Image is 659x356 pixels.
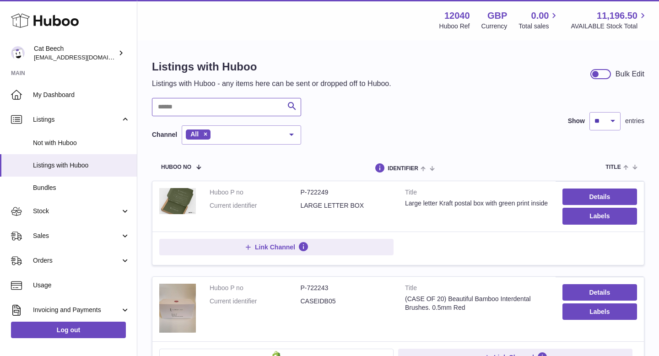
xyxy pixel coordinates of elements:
span: [EMAIL_ADDRESS][DOMAIN_NAME] [34,54,135,61]
dd: LARGE LETTER BOX [301,201,392,210]
img: (CASE OF 20) Beautiful Bamboo Interdental Brushes. 0.5mm Red [159,284,196,333]
button: Link Channel [159,239,394,255]
span: Usage [33,281,130,290]
a: Details [562,284,637,301]
a: Details [562,189,637,205]
img: Large letter Kraft postal box with green print inside [159,188,196,214]
span: Invoicing and Payments [33,306,120,314]
label: Channel [152,130,177,139]
dt: Huboo P no [210,284,301,292]
strong: GBP [487,10,507,22]
div: Currency [481,22,508,31]
span: Stock [33,207,120,216]
span: Orders [33,256,120,265]
span: Bundles [33,183,130,192]
div: Cat Beech [34,44,116,62]
dd: P-722249 [301,188,392,197]
dt: Current identifier [210,201,301,210]
span: title [605,164,621,170]
dt: Huboo P no [210,188,301,197]
a: 0.00 Total sales [519,10,559,31]
div: Large letter Kraft postal box with green print inside [405,199,549,208]
span: Total sales [519,22,559,31]
span: 11,196.50 [597,10,637,22]
span: 0.00 [531,10,549,22]
span: AVAILABLE Stock Total [571,22,648,31]
button: Labels [562,208,637,224]
button: Labels [562,303,637,320]
a: Log out [11,322,126,338]
span: identifier [388,166,418,172]
a: 11,196.50 AVAILABLE Stock Total [571,10,648,31]
span: Listings [33,115,120,124]
dd: CASEIDB05 [301,297,392,306]
span: Not with Huboo [33,139,130,147]
img: Cat@thetruthbrush.com [11,46,25,60]
p: Listings with Huboo - any items here can be sent or dropped off to Huboo. [152,79,391,89]
div: (CASE OF 20) Beautiful Bamboo Interdental Brushes. 0.5mm Red [405,295,549,312]
strong: Title [405,188,549,199]
dt: Current identifier [210,297,301,306]
strong: Title [405,284,549,295]
span: All [190,130,199,138]
h1: Listings with Huboo [152,59,391,74]
dd: P-722243 [301,284,392,292]
span: Link Channel [255,243,295,251]
span: entries [625,117,644,125]
div: Huboo Ref [439,22,470,31]
label: Show [568,117,585,125]
span: My Dashboard [33,91,130,99]
span: Huboo no [161,164,191,170]
span: Listings with Huboo [33,161,130,170]
strong: 12040 [444,10,470,22]
div: Bulk Edit [616,69,644,79]
span: Sales [33,232,120,240]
